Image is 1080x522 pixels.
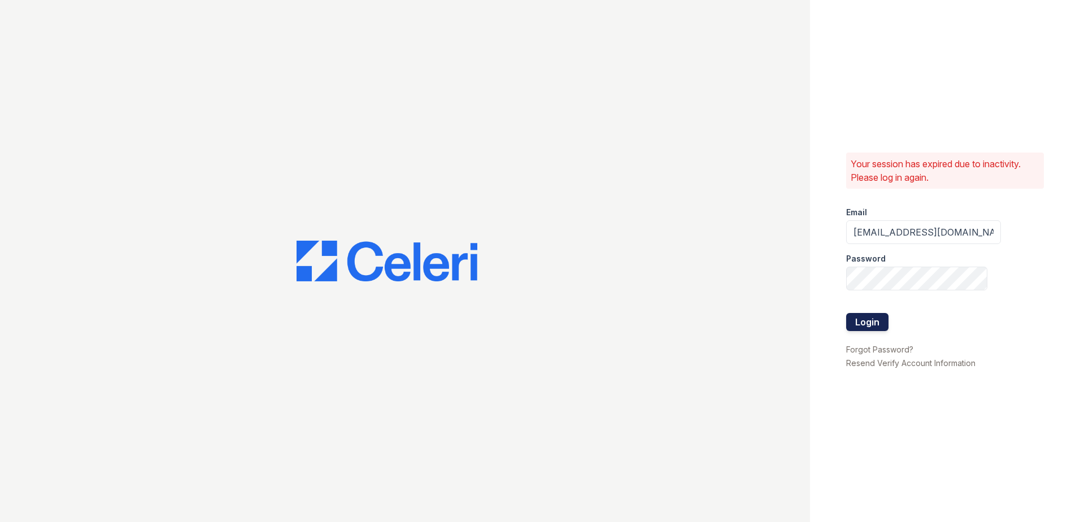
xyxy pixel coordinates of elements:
[846,345,913,354] a: Forgot Password?
[846,207,867,218] label: Email
[846,358,976,368] a: Resend Verify Account Information
[851,157,1039,184] p: Your session has expired due to inactivity. Please log in again.
[846,313,889,331] button: Login
[846,253,886,264] label: Password
[297,241,477,281] img: CE_Logo_Blue-a8612792a0a2168367f1c8372b55b34899dd931a85d93a1a3d3e32e68fde9ad4.png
